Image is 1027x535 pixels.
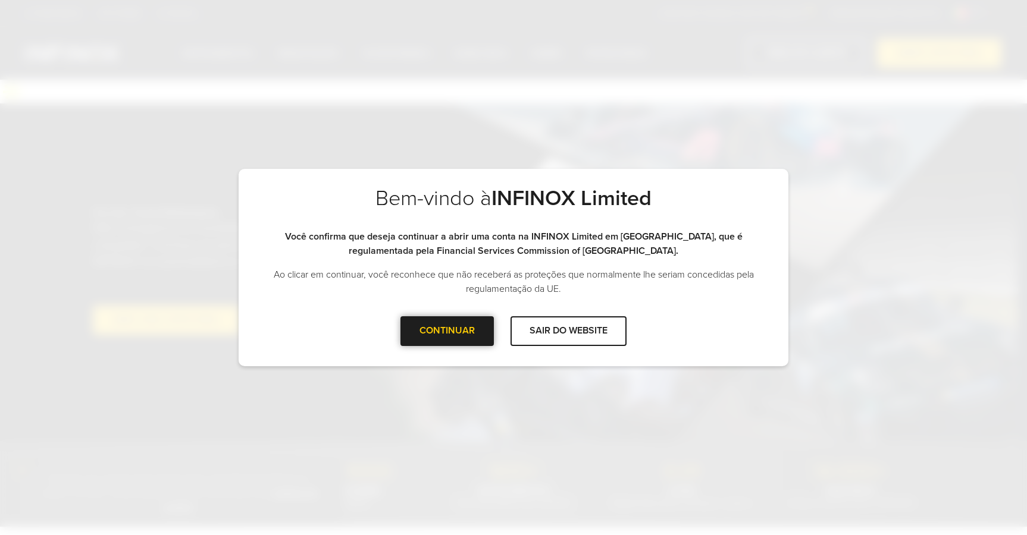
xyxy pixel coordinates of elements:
div: CONTINUAR [400,316,494,345]
h2: Bem-vindo à [262,185,765,229]
div: SAIR DO WEBSITE [511,316,627,345]
strong: Você confirma que deseja continuar a abrir uma conta na INFINOX Limited em [GEOGRAPHIC_DATA], que... [285,231,743,257]
p: Ao clicar em continuar, você reconhece que não receberá as proteções que normalmente lhe seriam c... [262,267,765,296]
strong: INFINOX Limited [491,185,652,211]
